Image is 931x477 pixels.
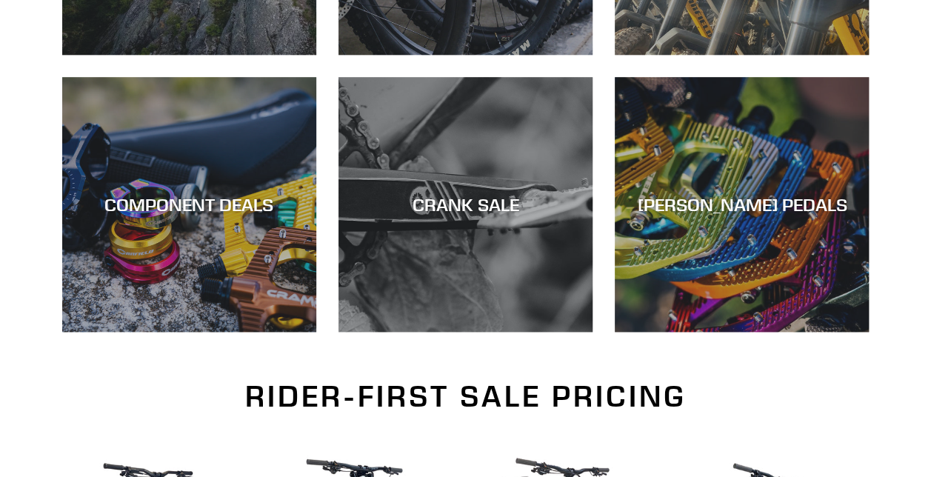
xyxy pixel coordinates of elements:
a: [PERSON_NAME] PEDALS [615,77,869,331]
h2: RIDER-FIRST SALE PRICING [62,378,870,414]
a: CRANK SALE [338,77,593,331]
a: COMPONENT DEALS [62,77,316,331]
div: CRANK SALE [338,194,593,216]
div: [PERSON_NAME] PEDALS [615,194,869,216]
div: COMPONENT DEALS [62,194,316,216]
